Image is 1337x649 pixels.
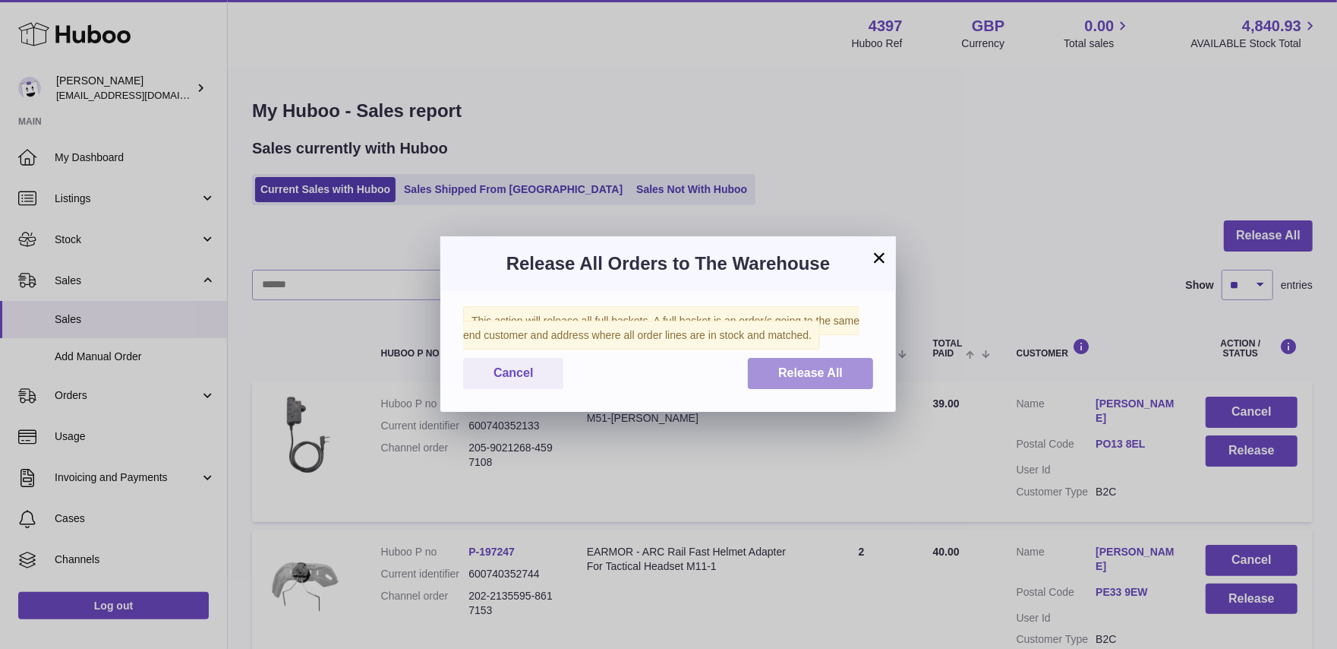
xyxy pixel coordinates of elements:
button: Release All [748,358,873,389]
button: × [870,249,888,267]
span: Cancel [493,366,533,379]
span: Release All [778,366,843,379]
h3: Release All Orders to The Warehouse [463,252,873,276]
button: Cancel [463,358,563,389]
span: This action will release all full baskets. A full basket is an order/s going to the same end cust... [463,306,859,350]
